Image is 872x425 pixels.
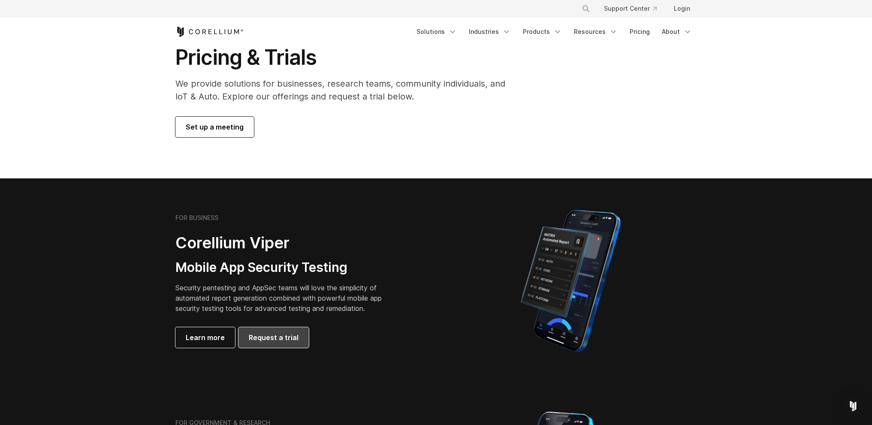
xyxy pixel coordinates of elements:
p: We provide solutions for businesses, research teams, community individuals, and IoT & Auto. Explo... [175,77,517,103]
button: Search [578,1,594,16]
a: Corellium Home [175,27,244,37]
h1: Pricing & Trials [175,45,517,70]
h3: Mobile App Security Testing [175,259,395,276]
a: Solutions [411,24,462,39]
span: Set up a meeting [186,122,244,132]
a: Request a trial [238,327,309,348]
a: Learn more [175,327,235,348]
a: Login [667,1,697,16]
a: About [657,24,697,39]
a: Industries [464,24,516,39]
h2: Corellium Viper [175,233,395,253]
p: Security pentesting and AppSec teams will love the simplicity of automated report generation comb... [175,283,395,313]
span: Request a trial [249,332,299,343]
a: Products [518,24,567,39]
a: Resources [569,24,623,39]
a: Set up a meeting [175,117,254,137]
div: Open Intercom Messenger [843,396,863,416]
img: Corellium MATRIX automated report on iPhone showing app vulnerability test results across securit... [506,206,635,356]
a: Pricing [625,24,655,39]
a: Support Center [597,1,664,16]
h6: FOR BUSINESS [175,214,218,222]
div: Navigation Menu [411,24,697,39]
span: Learn more [186,332,225,343]
div: Navigation Menu [571,1,697,16]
